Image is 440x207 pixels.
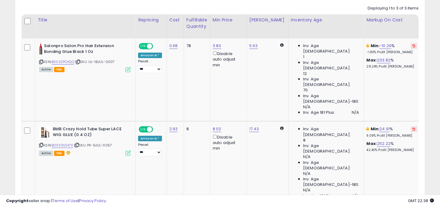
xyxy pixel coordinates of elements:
div: Preset: [138,59,162,73]
th: The percentage added to the cost of goods (COGS) that forms the calculator for Min & Max prices. [364,14,422,39]
b: Min: [371,126,380,132]
span: Inv. Age [DEMOGRAPHIC_DATA]: [303,126,359,137]
div: Amazon AI * [138,53,162,58]
span: | SKU: UL-18JUL-0007 [75,59,115,64]
span: Inv. Age 181 Plus: [303,110,335,115]
span: OFF [152,44,162,49]
a: 2.93 [169,126,178,132]
a: 252.22 [377,141,391,147]
span: ON [139,127,147,132]
span: 12 [303,71,307,76]
b: BMB Crazy Hold Tube Super LACE WIG GLUE (0.4 OZ) [53,126,127,139]
span: Inv. Age [DEMOGRAPHIC_DATA]: [303,143,359,154]
strong: Copyright [6,198,28,204]
div: Disable auto adjust min [213,134,242,151]
i: hazardous material [64,150,71,155]
div: % [366,43,417,54]
span: FBA [54,151,64,156]
a: B003ZPCXQQ [52,59,74,65]
span: 8 [303,138,306,143]
span: All listings currently available for purchase on Amazon [39,151,53,156]
div: Displaying 1 to 3 of 3 items [368,6,419,11]
div: Amazon AI * [138,136,162,141]
div: % [366,57,417,69]
div: Disable auto adjust min [213,50,242,68]
div: Markup on Cost [366,17,419,23]
span: N/A [352,193,359,199]
span: All listings currently available for purchase on Amazon [39,67,53,72]
div: ASIN: [39,43,131,72]
a: B0053SS47K [52,143,73,148]
span: Inv. Age [DEMOGRAPHIC_DATA]: [303,160,359,171]
div: Title [38,17,133,23]
span: Inv. Age [DEMOGRAPHIC_DATA]: [303,76,359,87]
div: Inventory Age [291,17,361,23]
a: 8.03 [213,126,221,132]
span: Inv. Age [DEMOGRAPHIC_DATA]: [303,60,359,71]
b: Max: [366,141,377,146]
img: 41wsx70dy4L._SL40_.jpg [39,126,51,139]
div: % [366,141,417,152]
div: seller snap | | [6,198,106,204]
p: -1.83% Profit [PERSON_NAME] [366,50,417,54]
div: Repricing [138,17,164,23]
span: N/A [303,187,310,193]
div: % [366,126,417,138]
div: ASIN: [39,126,131,155]
a: 0.68 [169,43,178,49]
span: ON [139,44,147,49]
div: 8 [186,126,205,132]
span: Inv. Age [DEMOGRAPHIC_DATA]: [303,43,359,54]
span: 1 [303,54,304,60]
a: 233.82 [377,57,391,63]
span: Inv. Age 181 Plus: [303,193,335,199]
span: 70 [303,87,308,93]
b: Salonpro Salon Pro Hair Extension Bonding Glue Black 1 Oz [44,43,118,56]
span: 2025-10-14 22:38 GMT [408,198,434,204]
div: Preset: [138,143,162,157]
p: 9.09% Profit [PERSON_NAME] [366,134,417,138]
span: Inv. Age [DEMOGRAPHIC_DATA]-180: [303,93,359,104]
b: Min: [371,43,380,49]
b: Max: [366,57,377,63]
p: 42.40% Profit [PERSON_NAME] [366,148,417,152]
a: 24.91 [380,126,390,132]
div: [PERSON_NAME] [249,17,286,23]
span: Inv. Age [DEMOGRAPHIC_DATA]-180: [303,176,359,187]
a: 5.63 [249,43,258,49]
a: -10.29 [380,43,391,49]
a: Terms of Use [52,198,78,204]
p: 28.24% Profit [PERSON_NAME] [366,65,417,69]
span: N/A [303,104,310,110]
span: OFF [152,127,162,132]
div: 78 [186,43,205,49]
span: | SKU: PK-9JUL-0057 [74,143,112,148]
a: 3.83 [213,43,221,49]
img: 31tExCgV0YL._SL40_.jpg [39,43,42,55]
div: Cost [169,17,181,23]
span: N/A [303,154,310,160]
span: FBA [54,67,64,72]
div: Fulfillable Quantity [186,17,207,30]
span: N/A [303,171,310,176]
a: 17.43 [249,126,259,132]
div: Min Price [213,17,244,23]
a: Privacy Policy [79,198,106,204]
span: N/A [352,110,359,115]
